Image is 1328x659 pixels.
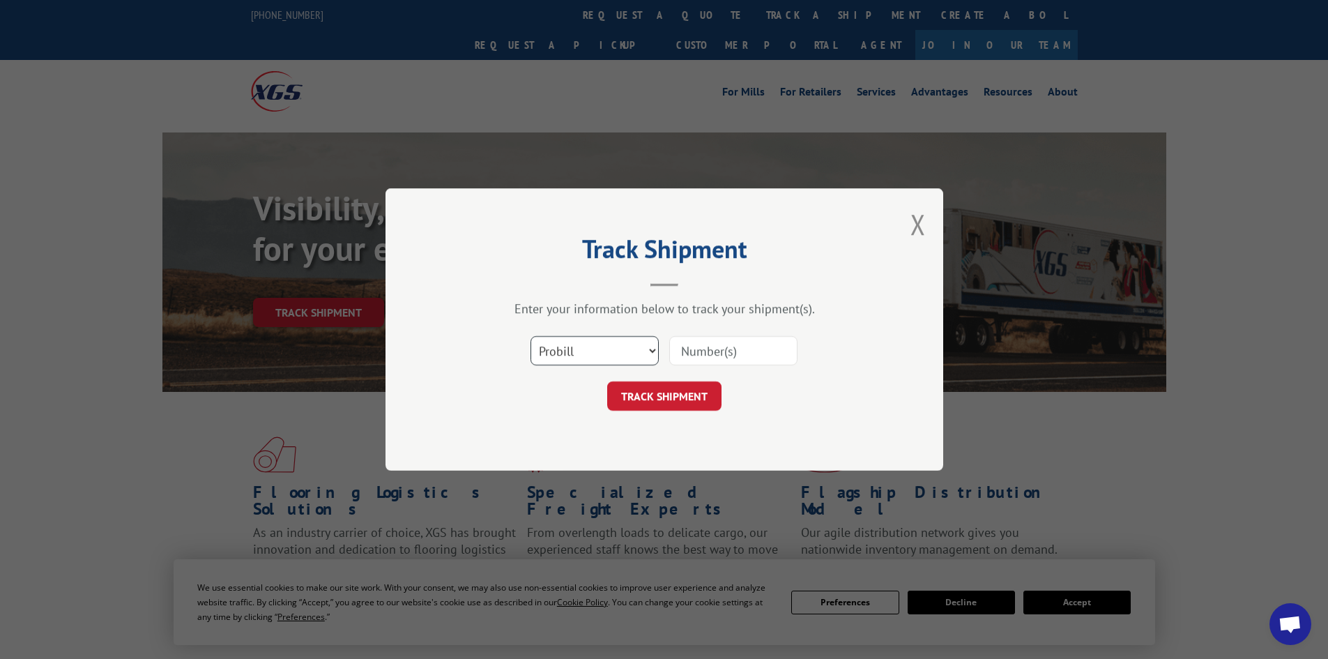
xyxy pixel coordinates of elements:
input: Number(s) [669,336,797,365]
button: Close modal [910,206,926,243]
div: Enter your information below to track your shipment(s). [455,301,873,317]
button: TRACK SHIPMENT [607,381,722,411]
h2: Track Shipment [455,239,873,266]
div: Open chat [1269,603,1311,645]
